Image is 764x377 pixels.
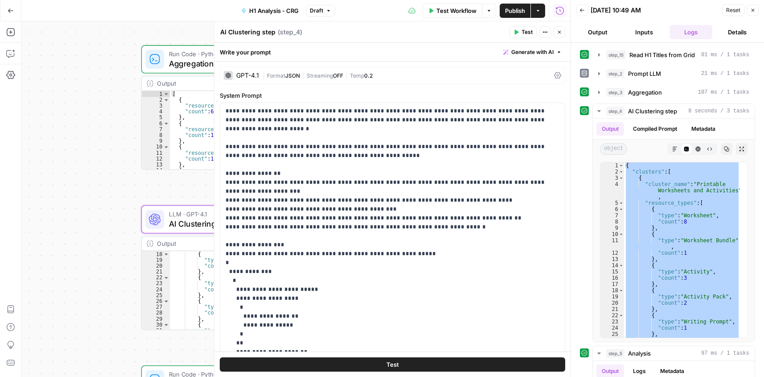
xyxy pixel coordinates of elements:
span: Aggregation [169,58,291,69]
span: Toggle code folding, rows 1 through 122 [163,91,170,97]
button: Generate with AI [500,46,565,58]
span: Toggle code folding, rows 6 through 9 [163,120,170,126]
button: Draft [306,5,335,17]
div: 25 [142,292,170,298]
label: System Prompt [220,91,565,100]
span: Toggle code folding, rows 5 through 42 [619,200,624,206]
button: Test [509,26,537,38]
div: 5 [600,200,624,206]
button: 97 ms / 1 tasks [593,346,755,360]
span: step_3 [606,88,624,97]
span: Toggle code folding, rows 2 through 172 [619,169,624,175]
div: 26 [142,298,170,304]
div: 12 [142,156,170,162]
span: Temp [350,72,364,79]
div: 29 [142,316,170,322]
button: 21 ms / 1 tasks [593,66,755,81]
div: 24 [600,325,624,331]
span: H1 Analysis - CRG [249,6,299,15]
div: 16 [600,275,624,281]
div: 21 [142,269,170,275]
div: 1 [600,162,624,169]
span: 0.2 [364,72,373,79]
span: step_5 [606,349,624,358]
div: 23 [600,319,624,325]
span: Aggregation [628,88,662,97]
span: object [600,143,627,155]
span: 8 seconds / 3 tasks [688,107,749,115]
span: Reset [726,6,740,14]
span: Toggle code folding, rows 18 through 21 [619,287,624,294]
button: Reset [722,4,744,16]
span: Toggle code folding, rows 3 through 45 [619,175,624,181]
div: 18 [600,287,624,294]
div: 22 [142,275,170,281]
div: Write your prompt [214,43,571,61]
div: 7 [142,126,170,132]
div: 3 [600,175,624,181]
span: Toggle code folding, rows 2 through 5 [163,97,170,103]
span: 21 ms / 1 tasks [701,70,749,78]
span: AI Clustering step [628,107,677,116]
button: 107 ms / 1 tasks [593,85,755,99]
span: Toggle code folding, rows 30 through 33 [163,322,170,327]
div: 13 [600,256,624,262]
div: 21 [600,306,624,312]
div: 10 [600,231,624,237]
span: | [343,70,350,79]
div: 4 [142,109,170,115]
div: 8 seconds / 3 tasks [593,119,755,342]
span: OFF [333,72,343,79]
button: Logs [670,25,712,39]
div: 20 [142,263,170,269]
span: Toggle code folding, rows 22 through 25 [163,275,170,281]
span: Toggle code folding, rows 26 through 29 [619,337,624,344]
button: Test [220,357,565,372]
span: | [263,70,267,79]
span: step_2 [606,69,624,78]
div: 7 [600,212,624,219]
div: 6 [142,120,170,126]
span: Read H1 Titles from Grid [629,50,695,59]
button: Publish [500,4,530,18]
div: 1 [142,91,170,97]
div: 31 [142,327,170,333]
div: 23 [142,281,170,286]
span: Toggle code folding, rows 26 through 29 [163,298,170,304]
div: 18 [142,251,170,257]
div: 17 [600,281,624,287]
div: 9 [600,225,624,231]
span: Test [522,28,533,36]
span: Generate with AI [511,48,554,56]
span: Toggle code folding, rows 14 through 17 [163,168,170,174]
span: Toggle code folding, rows 14 through 17 [619,262,624,269]
div: 13 [142,162,170,167]
div: LLM · GPT-4.1AI Clustering stepStep 4Output { "type":"Activity Pack", "count":2 }, { "type":"Writ... [141,205,324,330]
span: Test Workflow [436,6,476,15]
div: 10 [142,144,170,150]
span: ( step_4 ) [278,28,302,37]
div: 2 [600,169,624,175]
button: Output [576,25,619,39]
button: Metadata [686,122,721,136]
div: 2 [142,97,170,103]
span: Toggle code folding, rows 22 through 25 [619,312,624,319]
div: 11 [600,237,624,250]
div: 12 [600,250,624,256]
span: Toggle code folding, rows 6 through 9 [619,206,624,212]
span: Toggle code folding, rows 10 through 13 [163,144,170,150]
div: 6 [600,206,624,212]
span: step_4 [606,107,624,116]
span: Format [267,72,285,79]
span: Publish [505,6,525,15]
div: 20 [600,300,624,306]
span: 81 ms / 1 tasks [701,51,749,59]
div: Output [157,239,291,248]
div: 22 [600,312,624,319]
span: Toggle code folding, rows 18 through 21 [163,251,170,257]
div: 9 [142,138,170,144]
div: 26 [600,337,624,344]
button: Test Workflow [423,4,482,18]
div: Run Code · PythonAggregationStep 3Output[ { "resource_type":"Poster", "count":6 }, { "resource_ty... [141,45,324,170]
div: 14 [142,168,170,174]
